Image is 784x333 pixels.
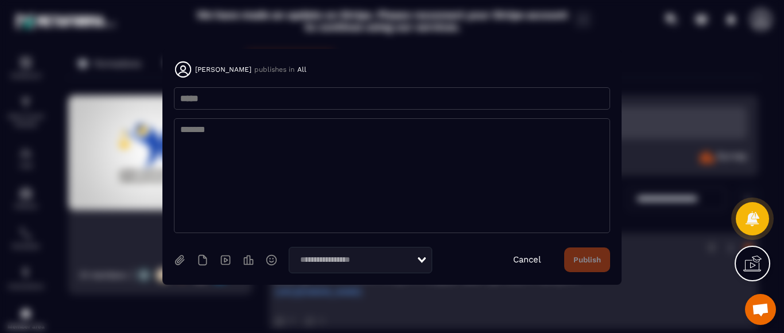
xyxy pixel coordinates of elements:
[513,254,541,265] a: Cancel
[195,65,251,73] span: [PERSON_NAME]
[296,254,417,266] input: Search for option
[745,294,776,325] div: Ouvrir le chat
[297,65,306,73] span: All
[564,247,610,272] button: Publish
[254,65,294,73] span: publishes in
[289,247,432,273] div: Search for option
